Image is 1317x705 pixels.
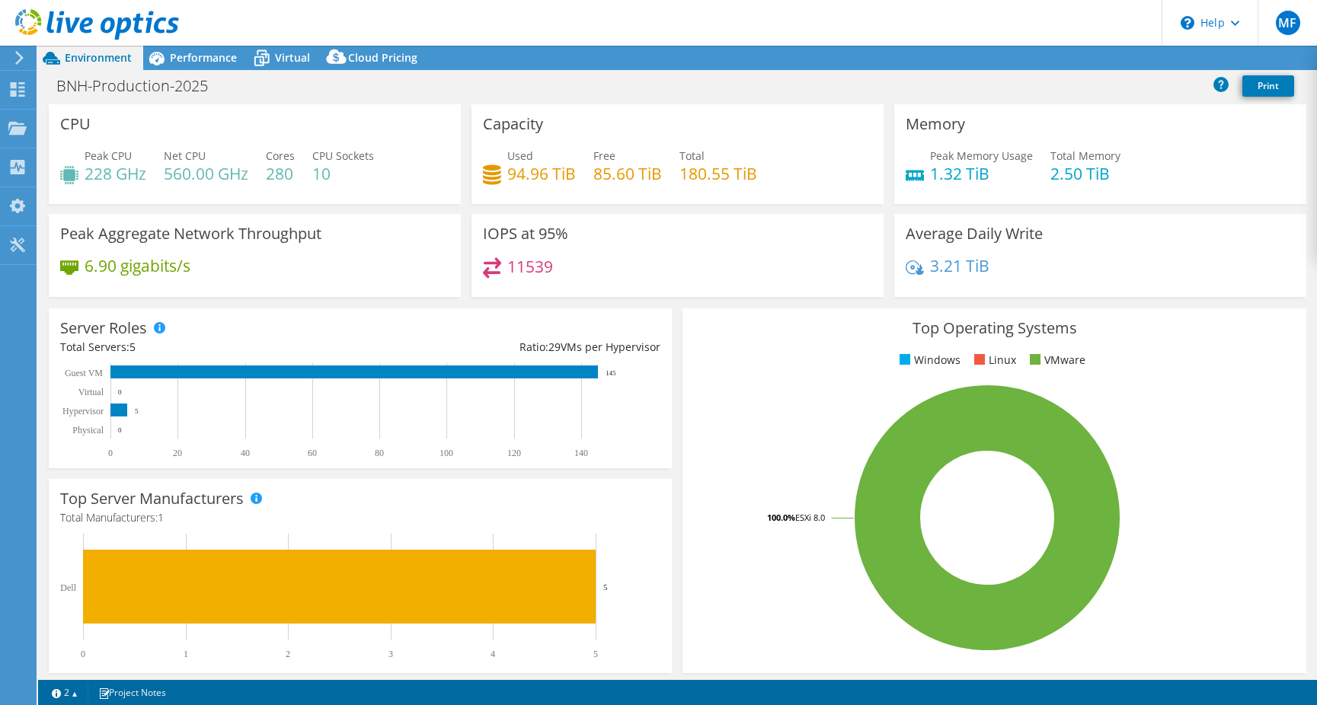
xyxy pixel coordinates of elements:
[507,448,521,458] text: 120
[906,225,1043,242] h3: Average Daily Write
[606,369,616,377] text: 145
[483,116,543,132] h3: Capacity
[184,649,188,659] text: 1
[60,339,360,356] div: Total Servers:
[41,683,88,702] a: 2
[135,407,139,415] text: 5
[158,510,164,525] span: 1
[375,448,384,458] text: 80
[60,320,147,337] h3: Server Roles
[1242,75,1294,97] a: Print
[795,512,825,523] tspan: ESXi 8.0
[507,258,553,275] h4: 11539
[81,649,85,659] text: 0
[65,50,132,65] span: Environment
[60,582,76,593] text: Dell
[603,582,608,592] text: 5
[65,368,103,378] text: Guest VM
[108,448,113,458] text: 0
[164,148,206,163] span: Net CPU
[906,116,965,132] h3: Memory
[266,148,295,163] span: Cores
[312,148,374,163] span: CPU Sockets
[1181,16,1194,30] svg: \n
[118,426,122,434] text: 0
[593,649,598,659] text: 5
[440,448,453,458] text: 100
[60,116,91,132] h3: CPU
[173,448,182,458] text: 20
[388,649,393,659] text: 3
[483,225,568,242] h3: IOPS at 95%
[60,490,244,507] h3: Top Server Manufacturers
[694,320,1294,337] h3: Top Operating Systems
[1050,148,1120,163] span: Total Memory
[170,50,237,65] span: Performance
[930,257,989,274] h4: 3.21 TiB
[679,148,705,163] span: Total
[85,165,146,182] h4: 228 GHz
[129,340,136,354] span: 5
[507,148,533,163] span: Used
[491,649,495,659] text: 4
[72,425,104,435] text: Physical
[574,448,588,458] text: 140
[593,165,662,182] h4: 85.60 TiB
[308,448,317,458] text: 60
[930,165,1033,182] h4: 1.32 TiB
[548,340,561,354] span: 29
[507,165,576,182] h4: 94.96 TiB
[266,165,295,182] h4: 280
[241,448,250,458] text: 40
[50,78,232,94] h1: BNH-Production-2025
[275,50,310,65] span: Virtual
[360,339,660,356] div: Ratio: VMs per Hypervisor
[679,165,757,182] h4: 180.55 TiB
[85,148,132,163] span: Peak CPU
[1026,352,1085,368] li: VMware
[60,509,660,526] h4: Total Manufacturers:
[1276,11,1300,35] span: MF
[88,683,177,702] a: Project Notes
[930,148,1033,163] span: Peak Memory Usage
[85,257,190,274] h4: 6.90 gigabits/s
[164,165,248,182] h4: 560.00 GHz
[60,225,321,242] h3: Peak Aggregate Network Throughput
[896,352,961,368] li: Windows
[970,352,1016,368] li: Linux
[767,512,795,523] tspan: 100.0%
[348,50,417,65] span: Cloud Pricing
[78,387,104,397] text: Virtual
[62,406,104,416] text: Hypervisor
[118,388,122,396] text: 0
[1050,165,1120,182] h4: 2.50 TiB
[286,649,290,659] text: 2
[312,165,374,182] h4: 10
[593,148,615,163] span: Free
